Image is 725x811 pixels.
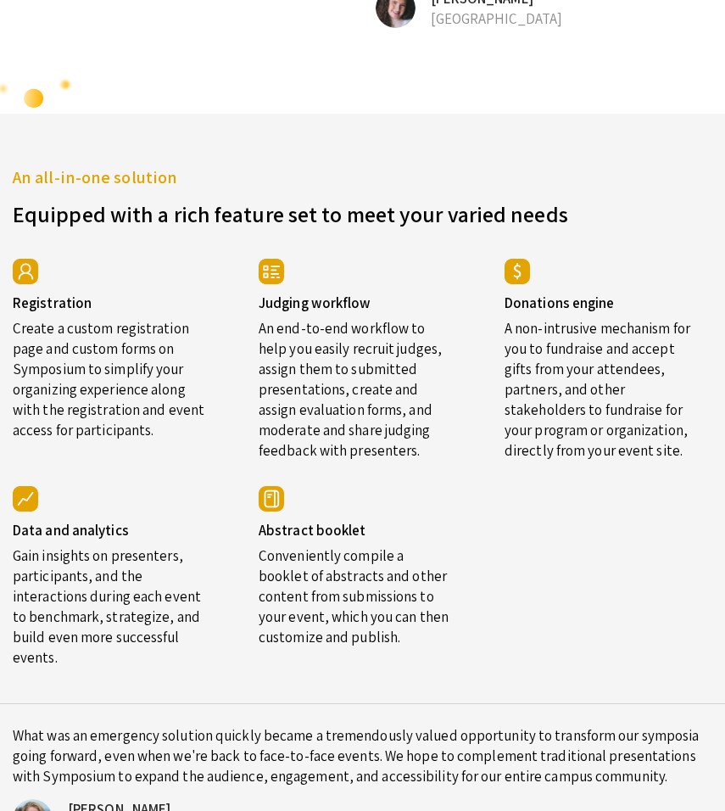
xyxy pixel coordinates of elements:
p: Create a custom registration page and custom forms on Symposium to simplify your organizing exper... [13,311,208,440]
h5: An all-in-one solution [13,165,712,190]
p: [GEOGRAPHIC_DATA] [418,8,713,29]
img: img [13,259,38,284]
h4: Abstract booklet [259,522,454,539]
h4: Judging workflow [259,294,454,311]
h4: Donations engine [505,294,700,311]
p: An end-to-end workflow to help you easily recruit judges, assign them to submitted presentations,... [259,311,454,461]
h4: Registration [13,294,208,311]
img: img [505,259,530,284]
p: A non-intrusive mechanism for you to fundraise and accept gifts from your attendees, partners, an... [505,311,700,461]
img: img [259,486,284,512]
img: img [13,486,38,512]
h3: Equipped with a rich feature set to meet your varied needs [13,190,712,229]
iframe: Chat [13,735,72,798]
p: Conveniently compile a booklet of abstracts and other content from submissions to your event, whi... [259,539,454,647]
img: img [259,259,284,284]
h4: Data and analytics [13,522,208,539]
p: What was an emergency solution quickly became a tremendously valued opportunity to transform our ... [13,725,712,786]
p: Gain insights on presenters, participants, and the interactions during each event to benchmark, s... [13,539,208,668]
